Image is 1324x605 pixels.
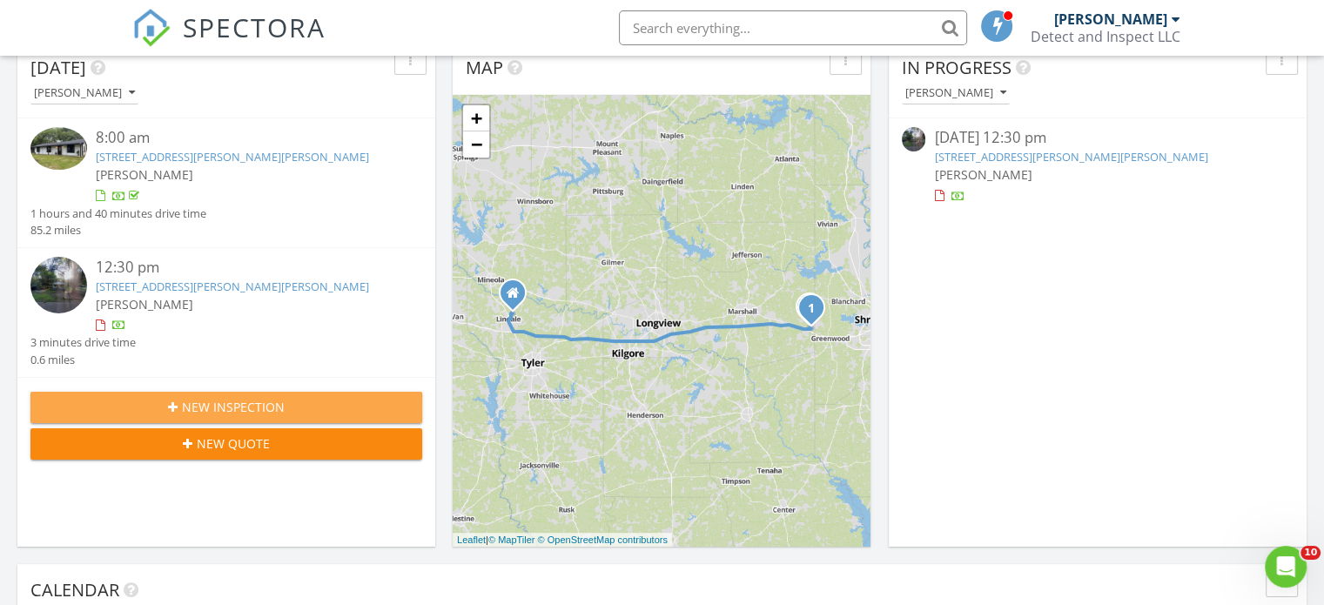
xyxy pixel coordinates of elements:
span: Map [466,56,503,79]
div: 1 hours and 40 minutes drive time [30,205,206,222]
a: 12:30 pm [STREET_ADDRESS][PERSON_NAME][PERSON_NAME] [PERSON_NAME] 3 minutes drive time 0.6 miles [30,257,422,368]
a: © MapTiler [488,534,535,545]
a: Leaflet [457,534,486,545]
a: [DATE] 12:30 pm [STREET_ADDRESS][PERSON_NAME][PERSON_NAME] [PERSON_NAME] [902,127,1294,205]
div: Detect and Inspect LLC [1031,28,1180,45]
div: 0.6 miles [30,352,136,368]
div: 3 minutes drive time [30,334,136,351]
span: In Progress [902,56,1011,79]
span: 10 [1300,546,1321,560]
span: Calendar [30,578,119,602]
span: New Inspection [182,398,285,416]
div: [PERSON_NAME] [905,87,1006,99]
iframe: Intercom live chat [1265,546,1307,588]
div: 13590 Karah Ln, Lindale TX 75771 [513,292,523,303]
a: © OpenStreetMap contributors [538,534,668,545]
div: [PERSON_NAME] [34,87,135,99]
img: streetview [30,257,87,313]
span: [PERSON_NAME] [96,166,193,183]
span: [PERSON_NAME] [96,296,193,313]
button: [PERSON_NAME] [902,82,1010,105]
div: 8:00 am [96,127,390,149]
i: 1 [808,303,815,315]
span: [PERSON_NAME] [934,166,1032,183]
a: [STREET_ADDRESS][PERSON_NAME][PERSON_NAME] [96,149,369,165]
a: Zoom in [463,105,489,131]
a: 8:00 am [STREET_ADDRESS][PERSON_NAME][PERSON_NAME] [PERSON_NAME] 1 hours and 40 minutes drive tim... [30,127,422,239]
img: 9371795%2Fcover_photos%2Fef8h8CBUVUsbL0LkRRlG%2Fsmall.jpg [30,127,87,170]
div: 12:30 pm [96,257,390,279]
button: New Quote [30,428,422,460]
a: Zoom out [463,131,489,158]
img: streetview [902,127,925,151]
a: SPECTORA [132,24,326,60]
span: [DATE] [30,56,86,79]
button: [PERSON_NAME] [30,82,138,105]
span: New Quote [197,434,270,453]
span: SPECTORA [183,9,326,45]
button: New Inspection [30,392,422,423]
div: [PERSON_NAME] [1054,10,1167,28]
div: 85.2 miles [30,222,206,239]
div: [DATE] 12:30 pm [934,127,1260,149]
a: [STREET_ADDRESS][PERSON_NAME][PERSON_NAME] [96,279,369,294]
input: Search everything... [619,10,967,45]
img: The Best Home Inspection Software - Spectora [132,9,171,47]
div: | [453,533,672,548]
a: [STREET_ADDRESS][PERSON_NAME][PERSON_NAME] [934,149,1207,165]
div: 290 Randolph St, Waskom, TX 75692 [811,307,822,318]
